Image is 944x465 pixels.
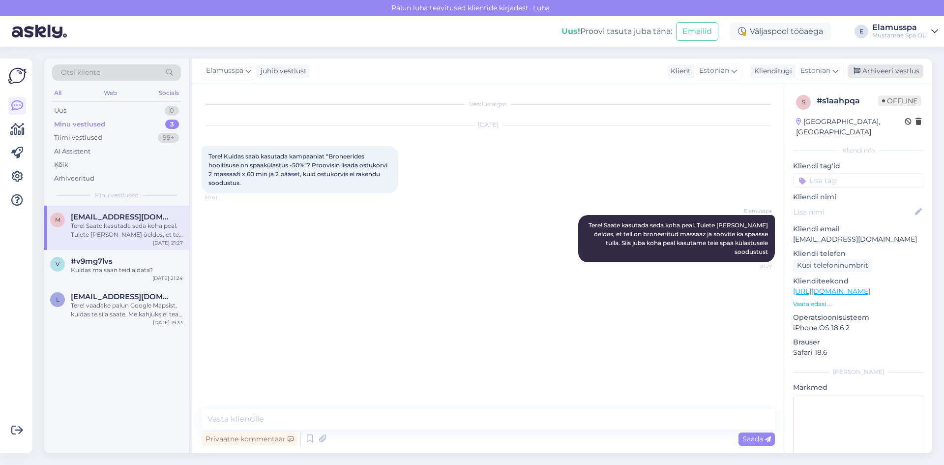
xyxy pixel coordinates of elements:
div: Kliendi info [793,146,924,155]
div: Mustamäe Spa OÜ [872,31,927,39]
p: Safari 18.6 [793,347,924,358]
div: juhib vestlust [257,66,307,76]
div: E [855,25,868,38]
div: Kõik [54,160,68,170]
a: ElamusspaMustamäe Spa OÜ [872,24,938,39]
img: Askly Logo [8,66,27,85]
div: 99+ [158,133,179,143]
button: Emailid [676,22,718,41]
div: Minu vestlused [54,120,105,129]
span: l [56,296,59,303]
span: Estonian [699,65,729,76]
div: Web [102,87,119,99]
div: All [52,87,63,99]
span: leppanenb23@gmail.com [71,292,173,301]
span: #v9mg7lvs [71,257,113,266]
span: Elamusspa [206,65,243,76]
p: Klienditeekond [793,276,924,286]
span: Tere! Saate kasutada seda koha peal. Tulete [PERSON_NAME] öeldes, et teil on broneeritud massaaz ... [589,221,769,255]
p: Kliendi nimi [793,192,924,202]
div: Uus [54,106,66,116]
div: [GEOGRAPHIC_DATA], [GEOGRAPHIC_DATA] [796,117,905,137]
div: [DATE] 21:27 [153,239,183,247]
div: Arhiveeri vestlus [848,64,923,78]
div: [DATE] [202,121,775,129]
b: Uus! [561,27,580,36]
span: m [55,216,60,223]
span: Minu vestlused [94,191,139,200]
span: Saada [742,434,771,443]
div: AI Assistent [54,147,90,156]
div: Klienditugi [750,66,792,76]
div: Socials [157,87,181,99]
p: iPhone OS 18.6.2 [793,323,924,333]
p: Kliendi email [793,224,924,234]
div: Väljaspool tööaega [730,23,831,40]
div: 3 [165,120,179,129]
span: Elamusspa [735,207,772,215]
div: Kuidas ma saan teid aidata? [71,266,183,275]
div: Klient [667,66,691,76]
div: Tiimi vestlused [54,133,102,143]
span: Offline [878,95,921,106]
p: Kliendi tag'id [793,161,924,171]
span: Luba [530,3,553,12]
span: Estonian [800,65,830,76]
input: Lisa nimi [794,207,913,217]
div: [PERSON_NAME] [793,368,924,376]
div: Proovi tasuta juba täna: [561,26,672,37]
p: Brauser [793,337,924,347]
div: [DATE] 19:33 [153,319,183,326]
span: Tere! Kuidas saab kasutada kampaaniat “Broneerides hoolitsuse on spaakülastus -50%”? Proovisin li... [208,153,389,186]
span: v [56,260,59,268]
a: [URL][DOMAIN_NAME] [793,287,870,296]
div: Tere! Saate kasutada seda koha peal. Tulete [PERSON_NAME] öeldes, et teil on broneeritud massaaz ... [71,221,183,239]
div: [DATE] 21:24 [152,275,183,282]
p: Märkmed [793,382,924,393]
span: s [802,98,805,106]
div: Privaatne kommentaar [202,433,297,446]
div: Elamusspa [872,24,927,31]
p: Operatsioonisüsteem [793,312,924,323]
span: 20:41 [205,194,241,201]
span: Otsi kliente [61,67,100,78]
span: 21:27 [735,263,772,270]
div: Vestlus algas [202,100,775,109]
p: [EMAIL_ADDRESS][DOMAIN_NAME] [793,234,924,245]
div: # s1aahpqa [817,95,878,107]
p: Kliendi telefon [793,248,924,259]
p: Vaata edasi ... [793,300,924,309]
div: 0 [165,106,179,116]
input: Lisa tag [793,173,924,188]
div: Küsi telefoninumbrit [793,259,872,272]
span: mihhailovajevgenia1@gmail.com [71,213,173,221]
div: Tere! vaadake palun Google Mapsist, kuidas te siia saate. Me kahjuks ei tea teie täpsema asukohta... [71,301,183,319]
div: Arhiveeritud [54,174,94,184]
